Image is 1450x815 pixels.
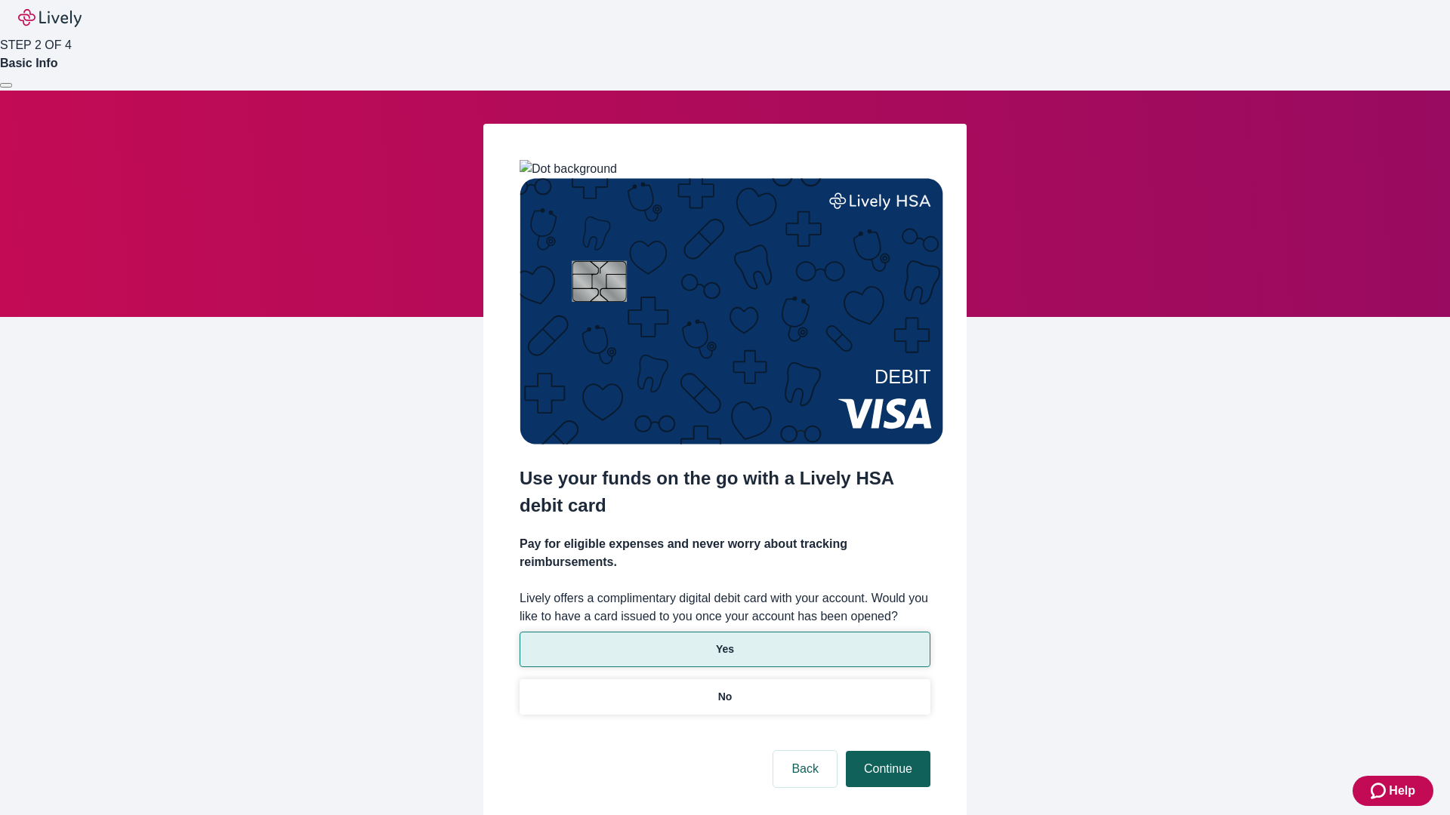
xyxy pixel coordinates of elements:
[1371,782,1389,800] svg: Zendesk support icon
[520,465,930,519] h2: Use your funds on the go with a Lively HSA debit card
[1353,776,1433,806] button: Zendesk support iconHelp
[773,751,837,787] button: Back
[520,160,617,178] img: Dot background
[1389,782,1415,800] span: Help
[520,589,930,626] label: Lively offers a complimentary digital debit card with your account. Would you like to have a card...
[520,535,930,571] h4: Pay for eligible expenses and never worry about tracking reimbursements.
[18,9,82,27] img: Lively
[718,689,733,705] p: No
[716,641,734,657] p: Yes
[520,679,930,715] button: No
[520,178,943,444] img: Debit card
[520,632,930,667] button: Yes
[846,751,930,787] button: Continue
